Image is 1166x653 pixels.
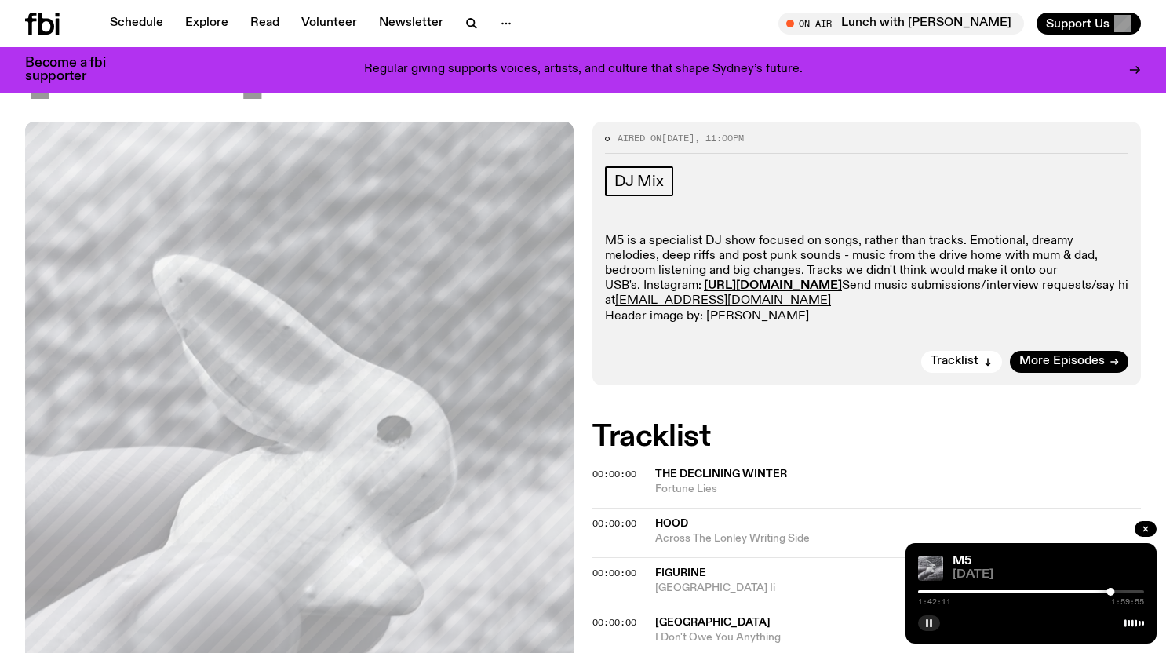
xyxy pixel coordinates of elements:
[655,482,1141,497] span: Fortune Lies
[100,13,173,35] a: Schedule
[25,32,265,103] span: [DATE]
[655,567,706,578] span: Figurine
[1111,598,1144,606] span: 1:59:55
[918,598,951,606] span: 1:42:11
[176,13,238,35] a: Explore
[592,569,636,578] button: 00:00:00
[661,132,694,144] span: [DATE]
[931,356,978,367] span: Tracklist
[592,468,636,480] span: 00:00:00
[592,520,636,528] button: 00:00:00
[704,279,842,292] a: [URL][DOMAIN_NAME]
[1046,16,1110,31] span: Support Us
[370,13,453,35] a: Newsletter
[615,294,831,307] a: [EMAIL_ADDRESS][DOMAIN_NAME]
[592,423,1141,451] h2: Tracklist
[921,351,1002,373] button: Tracklist
[655,630,1141,645] span: I Don't Owe You Anything
[618,132,661,144] span: Aired on
[1037,13,1141,35] button: Support Us
[655,617,771,628] span: [GEOGRAPHIC_DATA]
[655,469,787,480] span: The Declining Winter
[1019,356,1105,367] span: More Episodes
[694,132,744,144] span: , 11:00pm
[953,569,1144,581] span: [DATE]
[605,234,1128,324] p: M5 is a specialist DJ show focused on songs, rather than tracks. Emotional, dreamy melodies, deep...
[592,618,636,627] button: 00:00:00
[241,13,289,35] a: Read
[292,13,366,35] a: Volunteer
[592,470,636,479] button: 00:00:00
[655,581,1141,596] span: [GEOGRAPHIC_DATA] Ii
[592,616,636,629] span: 00:00:00
[592,567,636,579] span: 00:00:00
[605,166,673,196] a: DJ Mix
[1010,351,1128,373] a: More Episodes
[953,555,971,567] a: M5
[655,518,688,529] span: Hood
[655,531,1141,546] span: Across The Lonley Writing Side
[778,13,1024,35] button: On AirLunch with [PERSON_NAME]
[25,57,126,83] h3: Become a fbi supporter
[364,63,803,77] p: Regular giving supports voices, artists, and culture that shape Sydney’s future.
[614,173,664,190] span: DJ Mix
[592,517,636,530] span: 00:00:00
